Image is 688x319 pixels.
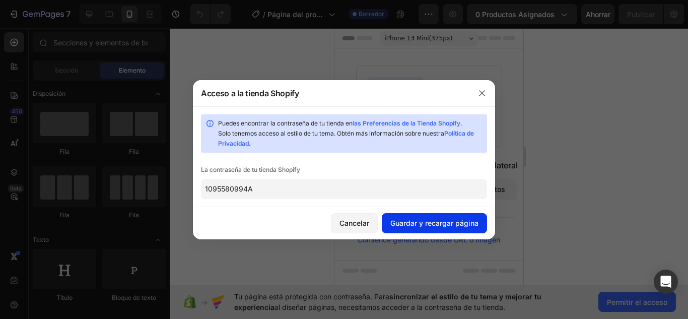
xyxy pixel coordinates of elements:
[331,213,378,233] button: Cancelar
[100,151,183,171] button: Añadir elementos
[6,151,94,171] button: Agregar secciones
[382,213,487,233] button: Guardar y recargar página
[218,119,353,127] font: Puedes encontrar la contraseña de tu tienda en
[353,119,460,127] a: las Preferencias de la Tienda Shopify
[6,132,183,142] font: Comience con las secciones de la barra lateral
[654,270,678,294] div: Abrir Intercom Messenger
[23,207,166,216] font: Comience generando desde URL o imagen
[201,88,299,98] font: Acceso a la tienda Shopify
[218,130,444,137] font: Solo tenemos acceso al estilo de tu tema. Obtén más información sobre nuestra
[201,166,300,173] font: La contraseña de tu tienda Shopify
[460,119,462,127] font: .
[339,219,369,227] font: Cancelar
[112,157,171,165] font: Añadir elementos
[390,219,478,227] font: Guardar y recargar página
[50,5,118,15] span: iPhone 13 Mini ( 375 px)
[249,140,250,147] font: .
[18,157,82,165] font: Agregar secciones
[201,179,487,199] input: Introducir contraseña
